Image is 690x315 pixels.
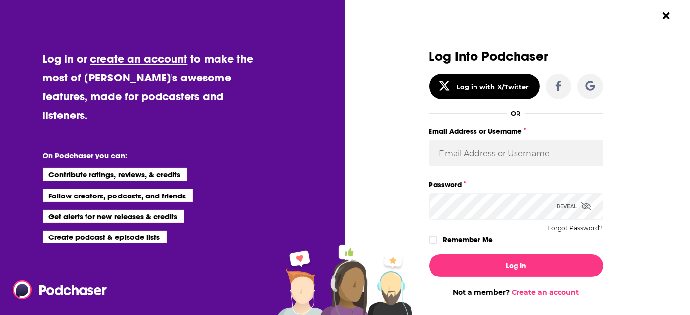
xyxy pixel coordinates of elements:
li: Create podcast & episode lists [43,231,167,243]
h3: Log Into Podchaser [429,49,603,64]
div: Reveal [557,193,591,220]
button: Log in with X/Twitter [429,74,540,99]
li: Contribute ratings, reviews, & credits [43,168,188,181]
label: Email Address or Username [429,125,603,138]
div: Not a member? [429,288,603,297]
label: Remember Me [443,234,493,246]
div: OR [511,109,521,117]
a: Podchaser - Follow, Share and Rate Podcasts [13,280,100,299]
button: Log In [429,254,603,277]
a: Create an account [512,288,579,297]
button: Forgot Password? [548,225,603,232]
div: Log in with X/Twitter [456,83,529,91]
input: Email Address or Username [429,140,603,166]
label: Password [429,178,603,191]
a: create an account [90,52,187,66]
li: On Podchaser you can: [43,151,240,160]
li: Get alerts for new releases & credits [43,210,184,223]
li: Follow creators, podcasts, and friends [43,189,193,202]
img: Podchaser - Follow, Share and Rate Podcasts [13,280,108,299]
button: Close Button [657,6,676,25]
